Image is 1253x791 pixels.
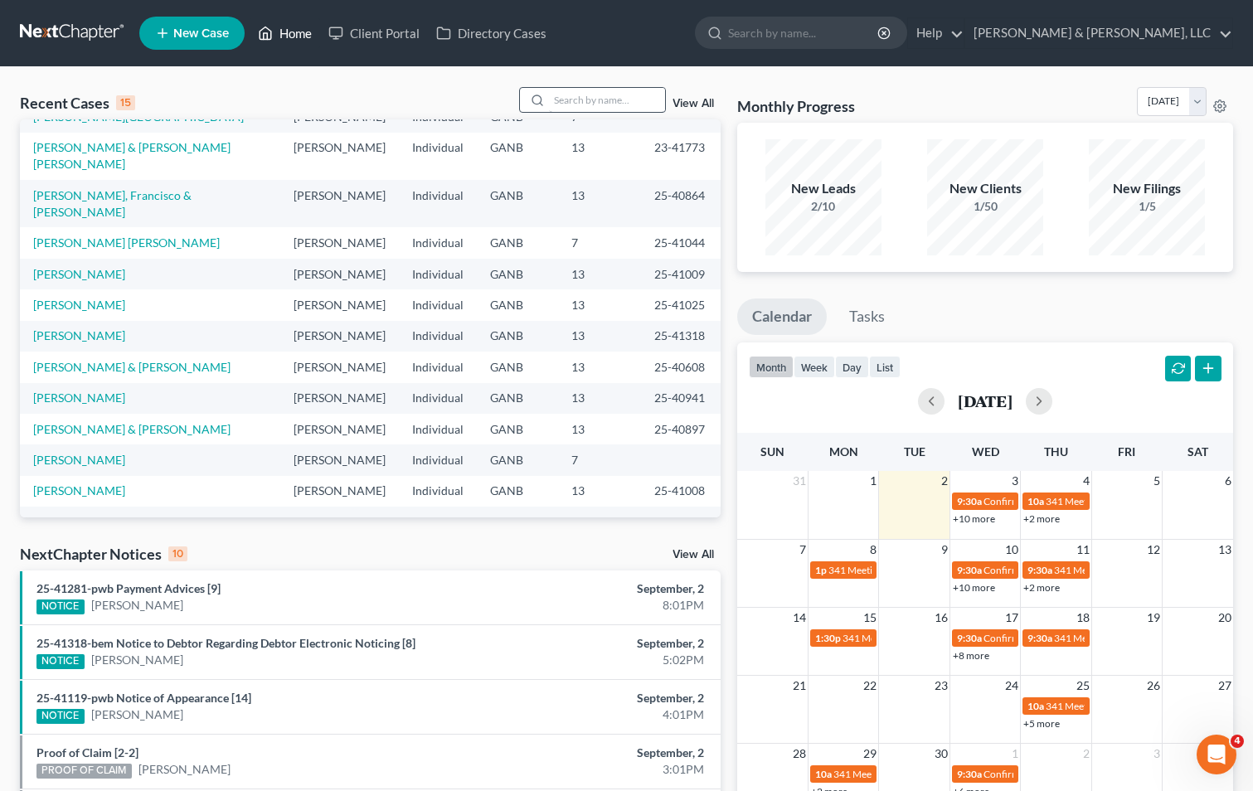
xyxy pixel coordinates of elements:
[673,549,714,560] a: View All
[20,544,187,564] div: NextChapter Notices
[1089,198,1205,215] div: 1/5
[558,476,641,507] td: 13
[641,321,721,352] td: 25-41318
[1075,608,1091,628] span: 18
[1081,744,1091,764] span: 2
[728,17,880,48] input: Search by name...
[957,564,982,576] span: 9:30a
[477,133,558,180] td: GANB
[91,597,183,614] a: [PERSON_NAME]
[1010,744,1020,764] span: 1
[791,608,808,628] span: 14
[36,764,132,779] div: PROOF OF CLAIM
[641,414,721,444] td: 25-40897
[399,476,477,507] td: Individual
[965,18,1232,48] a: [PERSON_NAME] & [PERSON_NAME], LLC
[1118,444,1135,459] span: Fri
[794,356,835,378] button: week
[972,444,999,459] span: Wed
[1027,632,1052,644] span: 9:30a
[1152,471,1162,491] span: 5
[1223,471,1233,491] span: 6
[760,444,784,459] span: Sun
[1145,608,1162,628] span: 19
[280,321,399,352] td: [PERSON_NAME]
[1081,471,1091,491] span: 4
[36,654,85,669] div: NOTICE
[33,140,231,171] a: [PERSON_NAME] & [PERSON_NAME] [PERSON_NAME]
[558,180,641,227] td: 13
[280,383,399,414] td: [PERSON_NAME]
[1217,540,1233,560] span: 13
[280,180,399,227] td: [PERSON_NAME]
[1046,700,1195,712] span: 341 Meeting for [PERSON_NAME]
[737,96,855,116] h3: Monthly Progress
[953,512,995,525] a: +10 more
[933,676,949,696] span: 23
[558,289,641,320] td: 13
[138,761,231,778] a: [PERSON_NAME]
[399,507,477,537] td: Individual
[33,188,192,219] a: [PERSON_NAME], Francisco & [PERSON_NAME]
[33,515,125,529] a: [PERSON_NAME]
[91,652,183,668] a: [PERSON_NAME]
[36,745,138,759] a: Proof of Claim [2-2]
[477,383,558,414] td: GANB
[399,227,477,258] td: Individual
[1023,717,1060,730] a: +5 more
[791,744,808,764] span: 28
[940,471,949,491] span: 2
[280,444,399,475] td: [PERSON_NAME]
[91,706,183,723] a: [PERSON_NAME]
[36,691,251,705] a: 25-41119-pwb Notice of Appearance [14]
[1075,540,1091,560] span: 11
[477,507,558,537] td: GANB
[33,298,125,312] a: [PERSON_NAME]
[1003,676,1020,696] span: 24
[558,227,641,258] td: 7
[477,352,558,382] td: GANB
[828,564,978,576] span: 341 Meeting for [PERSON_NAME]
[399,444,477,475] td: Individual
[641,133,721,180] td: 23-41773
[957,632,982,644] span: 9:30a
[1217,608,1233,628] span: 20
[833,768,983,780] span: 341 Meeting for [PERSON_NAME]
[280,352,399,382] td: [PERSON_NAME]
[815,768,832,780] span: 10a
[1044,444,1068,459] span: Thu
[168,546,187,561] div: 10
[953,581,995,594] a: +10 more
[493,597,704,614] div: 8:01PM
[1145,540,1162,560] span: 12
[399,414,477,444] td: Individual
[280,133,399,180] td: [PERSON_NAME]
[477,180,558,227] td: GANB
[477,259,558,289] td: GANB
[641,227,721,258] td: 25-41044
[933,608,949,628] span: 16
[1054,564,1203,576] span: 341 Meeting for [PERSON_NAME]
[280,507,399,537] td: [PERSON_NAME]
[1027,495,1044,507] span: 10a
[868,540,878,560] span: 8
[791,471,808,491] span: 31
[399,383,477,414] td: Individual
[1023,512,1060,525] a: +2 more
[558,352,641,382] td: 13
[1003,608,1020,628] span: 17
[477,321,558,352] td: GANB
[399,289,477,320] td: Individual
[957,768,982,780] span: 9:30a
[280,414,399,444] td: [PERSON_NAME]
[250,18,320,48] a: Home
[280,476,399,507] td: [PERSON_NAME]
[765,179,881,198] div: New Leads
[493,706,704,723] div: 4:01PM
[33,422,231,436] a: [PERSON_NAME] & [PERSON_NAME]
[33,235,220,250] a: [PERSON_NAME] [PERSON_NAME]
[933,744,949,764] span: 30
[862,608,878,628] span: 15
[33,360,231,374] a: [PERSON_NAME] & [PERSON_NAME]
[958,392,1013,410] h2: [DATE]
